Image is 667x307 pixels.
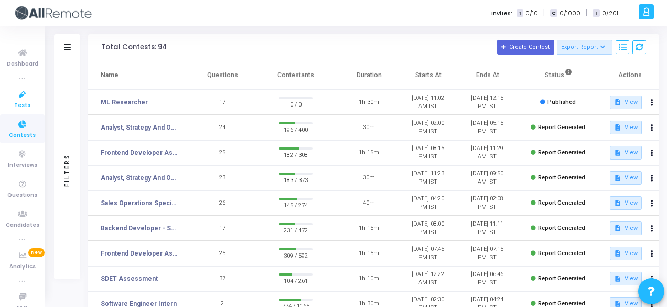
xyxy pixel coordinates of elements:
th: Status [517,60,600,90]
td: 40m [339,190,399,216]
td: [DATE] 09:50 AM IST [457,165,517,190]
a: Backend Developer - Skuad [101,224,178,233]
td: 25 [193,241,252,266]
button: View [610,171,642,185]
span: Report Generated [538,199,585,206]
th: Ends At [458,60,517,90]
td: 1h 15m [339,241,399,266]
span: Report Generated [538,300,585,307]
td: [DATE] 11:02 AM IST [399,90,458,115]
td: 26 [193,190,252,216]
td: [DATE] 04:20 PM IST [399,190,458,216]
button: Export Report [557,40,613,55]
span: | [543,7,545,18]
td: 17 [193,216,252,241]
span: Dashboard [7,60,38,69]
span: Report Generated [538,124,585,131]
mat-icon: description [614,199,621,207]
a: Frontend Developer Assessment [101,249,178,258]
td: [DATE] 11:29 AM IST [457,140,517,165]
td: [DATE] 02:08 PM IST [457,190,517,216]
span: 104 / 261 [279,276,313,286]
td: 1h 15m [339,140,399,165]
td: 17 [193,90,252,115]
span: 0 / 0 [279,99,313,110]
span: Analytics [9,262,36,271]
td: [DATE] 11:23 PM IST [399,165,458,190]
button: View [610,121,642,134]
td: [DATE] 05:15 PM IST [457,115,517,140]
span: 145 / 274 [279,200,313,210]
td: [DATE] 08:00 PM IST [399,216,458,241]
mat-icon: description [614,174,621,182]
a: Frontend Developer Assessment [101,148,178,157]
span: Report Generated [538,275,585,282]
span: Questions [7,191,37,200]
span: 0/10 [525,9,538,18]
span: 231 / 472 [279,225,313,236]
a: Analyst, Strategy And Operational Excellence [101,123,178,132]
td: 37 [193,266,252,291]
span: 0/1000 [560,9,580,18]
span: Report Generated [538,149,585,156]
label: Invites: [491,9,512,18]
mat-icon: description [614,99,621,106]
button: View [610,146,642,160]
div: Filters [62,112,72,228]
button: View [610,96,642,109]
span: 183 / 373 [279,175,313,185]
div: Total Contests: 94 [101,43,167,51]
td: 24 [193,115,252,140]
td: [DATE] 06:46 PM IST [457,266,517,291]
th: Questions [193,60,252,90]
span: Published [547,99,576,105]
td: 25 [193,140,252,165]
th: Actions [600,60,659,90]
th: Starts At [399,60,458,90]
td: 30m [339,165,399,190]
a: SDET Assessment [101,274,158,283]
td: 1h 10m [339,266,399,291]
span: 196 / 400 [279,124,313,135]
button: View [610,221,642,235]
td: [DATE] 12:22 AM IST [399,266,458,291]
button: View [610,247,642,260]
span: 309 / 592 [279,250,313,261]
span: T [517,9,523,17]
td: 1h 15m [339,216,399,241]
td: [DATE] 07:45 PM IST [399,241,458,266]
span: C [550,9,557,17]
td: [DATE] 08:15 PM IST [399,140,458,165]
td: 23 [193,165,252,190]
span: Tests [14,101,30,110]
span: I [593,9,599,17]
mat-icon: description [614,124,621,131]
button: View [610,272,642,285]
span: Contests [9,131,36,140]
th: Name [88,60,193,90]
span: Report Generated [538,174,585,181]
td: [DATE] 11:11 PM IST [457,216,517,241]
mat-icon: description [614,225,621,232]
td: 1h 30m [339,90,399,115]
button: View [610,196,642,210]
td: 30m [339,115,399,140]
span: 182 / 308 [279,150,313,160]
mat-icon: description [614,275,621,282]
a: Analyst, Strategy And Operational Excellence [101,173,178,183]
td: [DATE] 02:00 PM IST [399,115,458,140]
span: Candidates [6,221,39,230]
td: [DATE] 07:15 PM IST [457,241,517,266]
span: Report Generated [538,225,585,231]
span: 0/201 [602,9,618,18]
mat-icon: description [614,149,621,156]
img: logo [13,3,92,24]
th: Duration [340,60,399,90]
a: ML Researcher [101,98,148,107]
button: Create Contest [497,40,554,55]
span: New [28,248,45,257]
span: Interviews [8,161,37,170]
mat-icon: description [614,250,621,257]
th: Contestants [252,60,340,90]
td: [DATE] 12:15 PM IST [457,90,517,115]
